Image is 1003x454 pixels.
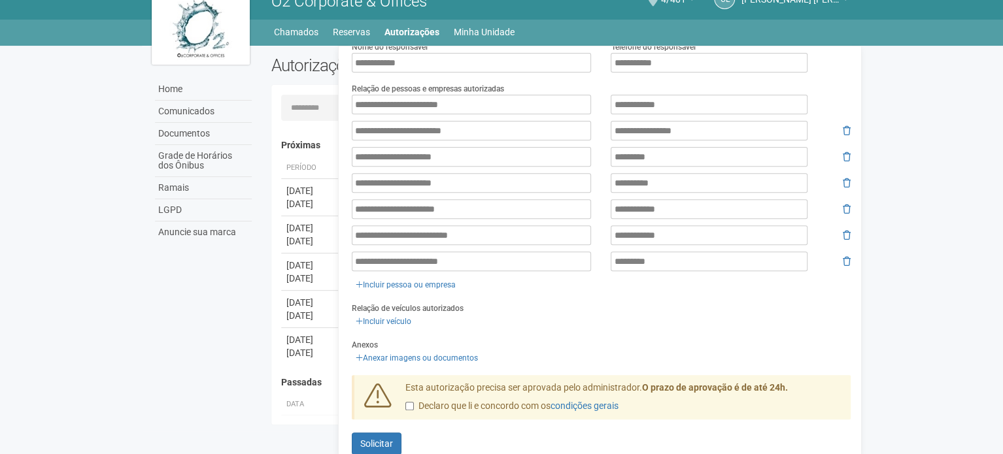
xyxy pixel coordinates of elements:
div: [DATE] [286,296,335,309]
a: LGPD [155,199,252,221]
div: [DATE] [286,333,335,346]
a: Documentos [155,123,252,145]
div: [DATE] [286,197,335,210]
a: Anuncie sua marca [155,221,252,243]
div: [DATE] [286,259,335,272]
a: Reservas [333,23,370,41]
h2: Autorizações [271,56,551,75]
div: [DATE] [286,184,335,197]
i: Remover [843,257,851,266]
label: Relação de veículos autorizados [352,302,464,314]
a: Minha Unidade [454,23,515,41]
a: Grade de Horários dos Ônibus [155,145,252,177]
th: Data [281,394,340,415]
div: [DATE] [286,235,335,248]
input: Declaro que li e concordo com oscondições gerais [405,402,414,410]
a: Anexar imagens ou documentos [352,351,482,365]
i: Remover [843,152,851,161]
div: [DATE] [286,221,335,235]
i: Remover [843,178,851,187]
a: Comunicados [155,101,252,123]
div: [DATE] [286,346,335,359]
div: Esta autorização precisa ser aprovada pelo administrador. [396,381,851,419]
a: Incluir pessoa ou empresa [352,278,460,292]
label: Telefone do responsável [611,41,695,53]
label: Declaro que li e concordo com os [405,400,619,413]
label: Anexos [352,339,378,351]
label: Relação de pessoas e empresas autorizadas [352,83,504,95]
a: Incluir veículo [352,314,415,329]
h4: Próximas [281,140,841,150]
a: Ramais [155,177,252,199]
i: Remover [843,231,851,240]
a: Home [155,78,252,101]
a: Autorizações [384,23,439,41]
label: Nome do responsável [352,41,428,53]
i: Remover [843,204,851,214]
th: Período [281,157,340,179]
a: condições gerais [551,400,619,411]
i: Remover [843,126,851,135]
strong: O prazo de aprovação é de até 24h. [642,382,788,393]
span: Solicitar [360,438,393,449]
div: [DATE] [286,309,335,322]
a: Chamados [274,23,318,41]
h4: Passadas [281,378,841,387]
div: [DATE] [286,272,335,285]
